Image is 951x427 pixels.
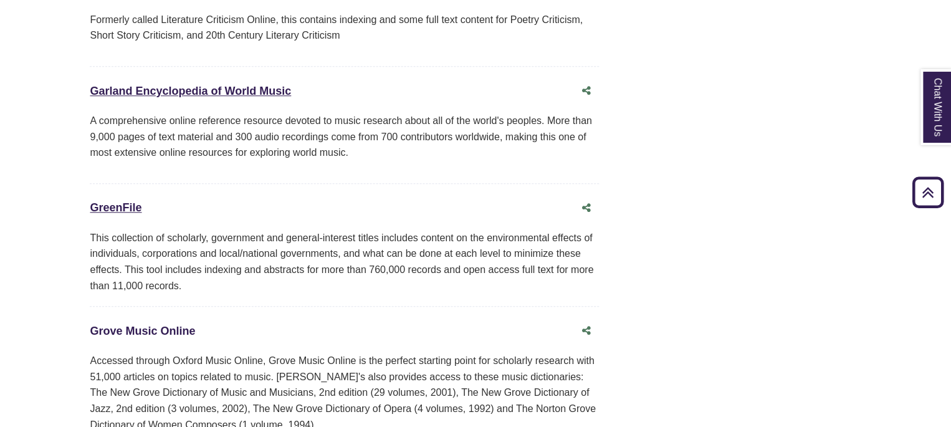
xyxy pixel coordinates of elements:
[908,184,948,201] a: Back to Top
[90,85,291,97] a: Garland Encyclopedia of World Music
[90,325,195,337] a: Grove Music Online
[574,79,599,103] button: Share this database
[90,230,599,294] div: This collection of scholarly, government and general-interest titles includes content on the envi...
[90,113,599,161] p: A comprehensive online reference resource devoted to music research about all of the world's peop...
[90,12,599,44] p: Formerly called Literature Criticism Online, this contains indexing and some full text content fo...
[574,196,599,220] button: Share this database
[90,201,141,214] a: GreenFile
[574,319,599,343] button: Share this database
